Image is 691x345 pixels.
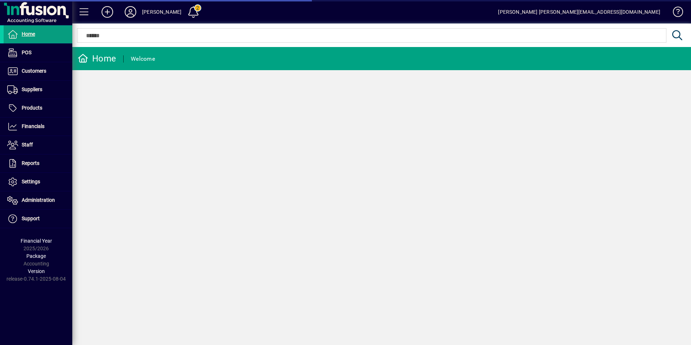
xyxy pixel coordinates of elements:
[22,31,35,37] span: Home
[22,179,40,184] span: Settings
[22,142,33,148] span: Staff
[4,118,72,136] a: Financials
[668,1,682,25] a: Knowledge Base
[96,5,119,18] button: Add
[4,136,72,154] a: Staff
[4,44,72,62] a: POS
[22,68,46,74] span: Customers
[22,197,55,203] span: Administration
[4,210,72,228] a: Support
[26,253,46,259] span: Package
[4,154,72,172] a: Reports
[4,81,72,99] a: Suppliers
[119,5,142,18] button: Profile
[22,160,39,166] span: Reports
[4,62,72,80] a: Customers
[498,6,660,18] div: [PERSON_NAME] [PERSON_NAME][EMAIL_ADDRESS][DOMAIN_NAME]
[21,238,52,244] span: Financial Year
[4,173,72,191] a: Settings
[22,50,31,55] span: POS
[4,191,72,209] a: Administration
[22,123,44,129] span: Financials
[22,86,42,92] span: Suppliers
[131,53,155,65] div: Welcome
[22,105,42,111] span: Products
[22,216,40,221] span: Support
[28,268,45,274] span: Version
[142,6,181,18] div: [PERSON_NAME]
[78,53,116,64] div: Home
[4,99,72,117] a: Products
